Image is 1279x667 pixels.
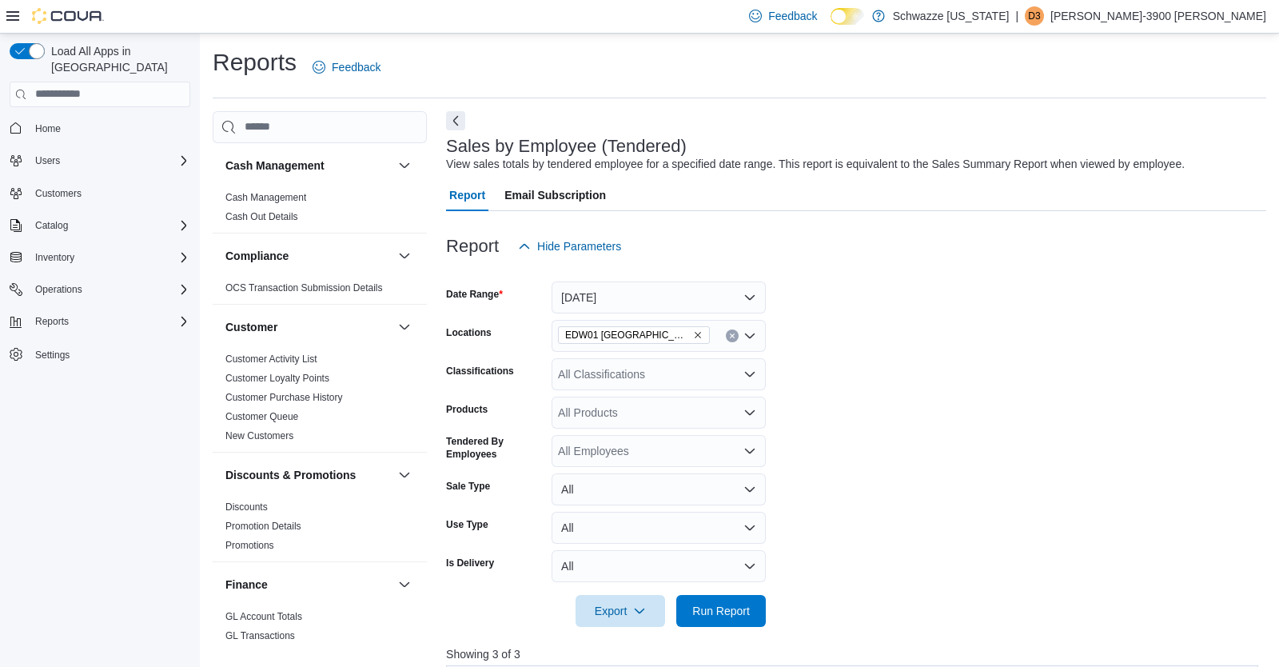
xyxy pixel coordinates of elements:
button: Inventory [29,248,81,267]
span: Reports [29,312,190,331]
label: Is Delivery [446,557,494,569]
button: Cash Management [395,156,414,175]
button: Remove EDW01 Farmington from selection in this group [693,330,703,340]
button: Settings [3,342,197,365]
span: Hide Parameters [537,238,621,254]
span: Home [35,122,61,135]
span: Run Report [692,603,750,619]
button: Clear input [726,330,739,342]
h1: Reports [213,46,297,78]
span: Users [29,151,190,170]
span: Settings [29,344,190,364]
input: Dark Mode [831,8,864,25]
span: Load All Apps in [GEOGRAPHIC_DATA] [45,43,190,75]
span: Operations [29,280,190,299]
span: Customers [35,187,82,200]
button: Run Report [676,595,766,627]
a: Promotion Details [225,521,301,532]
span: Catalog [35,219,68,232]
div: Discounts & Promotions [213,497,427,561]
button: Operations [29,280,89,299]
span: Email Subscription [504,179,606,211]
button: Cash Management [225,158,392,174]
h3: Sales by Employee (Tendered) [446,137,687,156]
a: Feedback [306,51,387,83]
button: Home [3,117,197,140]
span: Customer Loyalty Points [225,372,329,385]
a: GL Account Totals [225,611,302,622]
p: Schwazze [US_STATE] [893,6,1010,26]
span: Discounts [225,501,268,513]
button: Inventory [3,246,197,269]
a: New Customers [225,430,293,441]
a: Settings [29,345,76,365]
label: Locations [446,326,492,339]
a: Promotions [225,540,274,551]
a: OCS Transaction Submission Details [225,282,383,294]
button: Compliance [225,248,392,264]
span: Cash Management [225,191,306,204]
div: Customer [213,349,427,452]
label: Use Type [446,518,488,531]
button: Users [29,151,66,170]
img: Cova [32,8,104,24]
nav: Complex example [10,110,190,408]
div: Daniel-3900 Lopez [1025,6,1044,26]
label: Products [446,403,488,416]
button: Customer [225,319,392,335]
span: GL Account Totals [225,610,302,623]
a: Cash Out Details [225,211,298,222]
span: Report [449,179,485,211]
button: Customer [395,318,414,337]
label: Sale Type [446,480,490,493]
span: Home [29,118,190,138]
button: Hide Parameters [512,230,628,262]
span: Operations [35,283,82,296]
span: GL Transactions [225,629,295,642]
button: Discounts & Promotions [395,465,414,485]
a: GL Transactions [225,630,295,641]
span: Customer Activity List [225,353,317,365]
h3: Finance [225,577,268,593]
h3: Cash Management [225,158,325,174]
div: Finance [213,607,427,652]
div: Cash Management [213,188,427,233]
button: All [552,550,766,582]
span: OCS Transaction Submission Details [225,282,383,294]
button: All [552,512,766,544]
a: Customers [29,184,88,203]
button: All [552,473,766,505]
p: Showing 3 of 3 [446,646,1266,662]
span: Cash Out Details [225,210,298,223]
div: View sales totals by tendered employee for a specified date range. This report is equivalent to t... [446,156,1185,173]
span: Customer Queue [225,410,298,423]
span: EDW01 Farmington [558,326,710,344]
a: Customer Purchase History [225,392,343,403]
button: Open list of options [743,406,756,419]
h3: Discounts & Promotions [225,467,356,483]
button: Open list of options [743,368,756,381]
p: [PERSON_NAME]-3900 [PERSON_NAME] [1050,6,1266,26]
a: Customer Loyalty Points [225,373,329,384]
label: Classifications [446,365,514,377]
button: Next [446,111,465,130]
span: Promotions [225,539,274,552]
button: Compliance [395,246,414,266]
button: Open list of options [743,330,756,342]
button: Export [576,595,665,627]
button: [DATE] [552,282,766,314]
span: Inventory [35,251,74,264]
span: Export [585,595,655,627]
a: Discounts [225,501,268,513]
span: New Customers [225,429,293,442]
span: Inventory [29,248,190,267]
h3: Report [446,237,499,256]
label: Date Range [446,288,503,301]
a: Cash Management [225,192,306,203]
span: Customers [29,183,190,203]
label: Tendered By Employees [446,435,545,461]
button: Open list of options [743,445,756,457]
button: Finance [225,577,392,593]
